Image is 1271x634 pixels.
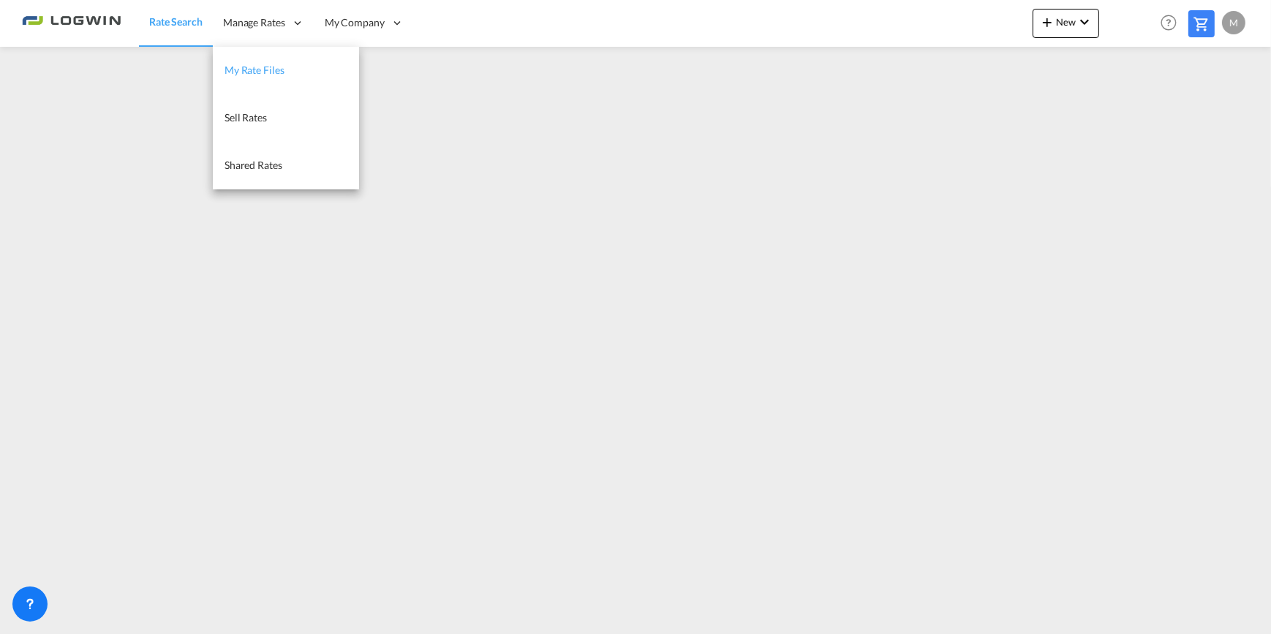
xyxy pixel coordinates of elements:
[213,94,359,142] a: Sell Rates
[325,15,385,30] span: My Company
[1156,10,1181,35] span: Help
[1038,13,1056,31] md-icon: icon-plus 400-fg
[1156,10,1188,37] div: Help
[223,15,285,30] span: Manage Rates
[1222,11,1245,34] div: M
[225,159,282,171] span: Shared Rates
[1038,16,1093,28] span: New
[225,64,284,76] span: My Rate Files
[22,7,121,39] img: 2761ae10d95411efa20a1f5e0282d2d7.png
[1076,13,1093,31] md-icon: icon-chevron-down
[213,142,359,189] a: Shared Rates
[149,15,203,28] span: Rate Search
[1033,9,1099,38] button: icon-plus 400-fgNewicon-chevron-down
[213,47,359,94] a: My Rate Files
[225,111,267,124] span: Sell Rates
